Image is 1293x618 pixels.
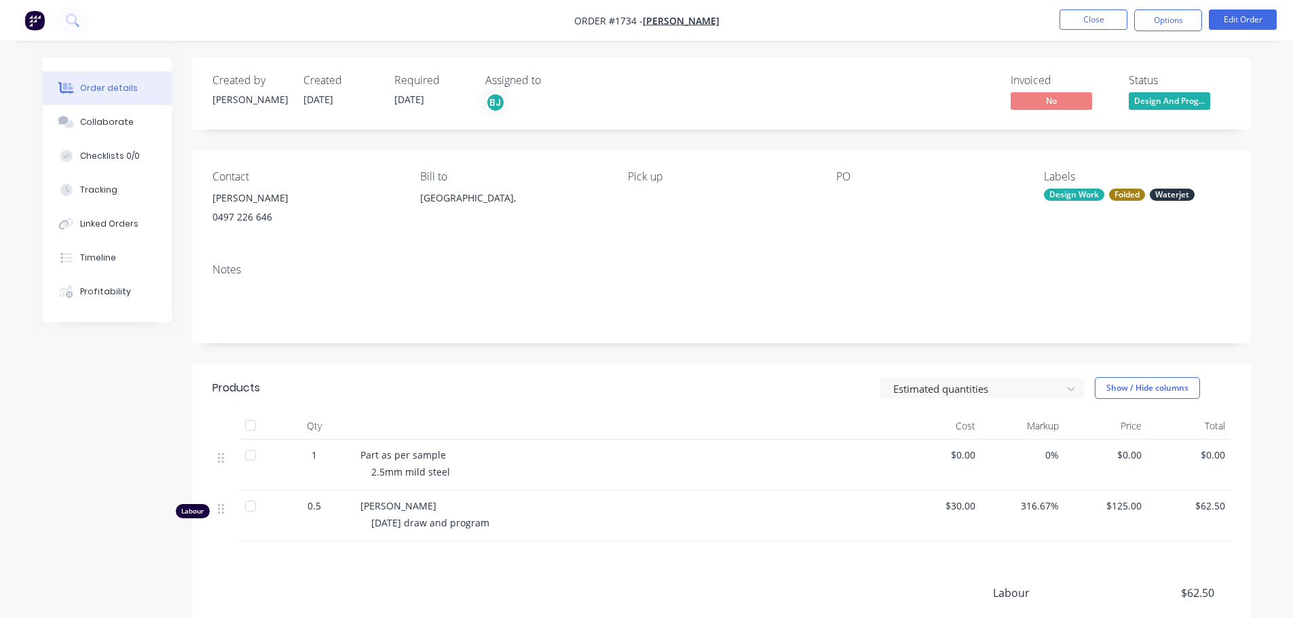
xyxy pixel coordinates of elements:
[1129,92,1210,113] button: Design And Prog...
[1070,499,1142,513] span: $125.00
[898,412,981,440] div: Cost
[80,82,138,94] div: Order details
[303,74,378,87] div: Created
[993,585,1114,601] span: Labour
[43,241,172,275] button: Timeline
[212,380,260,396] div: Products
[80,252,116,264] div: Timeline
[1109,189,1145,201] div: Folded
[628,170,814,183] div: Pick up
[212,189,398,208] div: [PERSON_NAME]
[307,499,321,513] span: 0.5
[1150,189,1195,201] div: Waterjet
[43,71,172,105] button: Order details
[24,10,45,31] img: Factory
[1044,189,1104,201] div: Design Work
[1147,412,1231,440] div: Total
[1011,92,1092,109] span: No
[1129,74,1231,87] div: Status
[212,189,398,232] div: [PERSON_NAME]0497 226 646
[420,189,606,232] div: [GEOGRAPHIC_DATA],
[212,263,1231,276] div: Notes
[1209,9,1277,30] button: Edit Order
[643,14,719,27] a: [PERSON_NAME]
[371,516,489,529] span: [DATE] draw and program
[176,504,210,518] div: Labour
[360,499,436,512] span: [PERSON_NAME]
[1095,377,1200,399] button: Show / Hide columns
[836,170,1022,183] div: PO
[1044,170,1230,183] div: Labels
[1129,92,1210,109] span: Design And Prog...
[420,189,606,208] div: [GEOGRAPHIC_DATA],
[212,208,398,227] div: 0497 226 646
[1011,74,1112,87] div: Invoiced
[1064,412,1148,440] div: Price
[420,170,606,183] div: Bill to
[1153,448,1225,462] span: $0.00
[903,448,976,462] span: $0.00
[986,499,1059,513] span: 316.67%
[394,93,424,106] span: [DATE]
[212,74,287,87] div: Created by
[43,207,172,241] button: Linked Orders
[80,150,140,162] div: Checklists 0/0
[80,116,134,128] div: Collaborate
[574,14,643,27] span: Order #1734 -
[986,448,1059,462] span: 0%
[981,412,1064,440] div: Markup
[485,74,621,87] div: Assigned to
[1113,585,1214,601] span: $62.50
[1134,9,1202,31] button: Options
[1153,499,1225,513] span: $62.50
[43,139,172,173] button: Checklists 0/0
[312,448,317,462] span: 1
[903,499,976,513] span: $30.00
[212,92,287,107] div: [PERSON_NAME]
[303,93,333,106] span: [DATE]
[212,170,398,183] div: Contact
[394,74,469,87] div: Required
[1060,9,1127,30] button: Close
[360,448,446,461] span: Part as per sample
[274,412,355,440] div: Qty
[80,184,117,196] div: Tracking
[371,465,450,478] span: 2.5mm mild steel
[43,275,172,309] button: Profitability
[80,286,131,298] div: Profitability
[1070,448,1142,462] span: $0.00
[485,92,506,113] button: BJ
[43,105,172,139] button: Collaborate
[80,218,138,230] div: Linked Orders
[43,173,172,207] button: Tracking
